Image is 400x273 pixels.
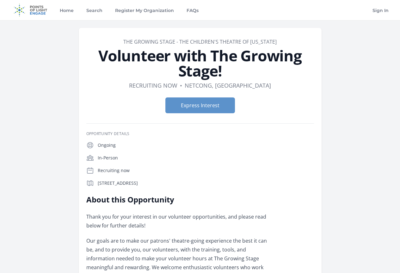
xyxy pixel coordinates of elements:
[86,48,314,78] h1: Volunteer with The Growing Stage!
[123,38,277,45] a: The Growing Stage - The Children's Theatre of [US_STATE]
[86,212,271,230] p: Thank you for your interest in our volunteer opportunities, and please read below for further det...
[98,155,314,161] p: In-Person
[129,81,177,90] dd: Recruiting now
[98,142,314,148] p: Ongoing
[86,131,314,136] h3: Opportunity Details
[98,180,314,186] p: [STREET_ADDRESS]
[98,167,314,174] p: Recruiting now
[165,97,235,113] button: Express Interest
[180,81,182,90] div: •
[86,195,271,205] h2: About this Opportunity
[185,81,271,90] dd: Netcong, [GEOGRAPHIC_DATA]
